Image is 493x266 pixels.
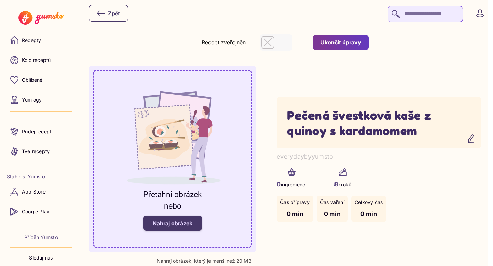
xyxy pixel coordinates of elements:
p: nebo [164,200,181,212]
p: Yumlogy [22,96,42,103]
span: 0 min [287,210,303,217]
h1: Pečená švestková kaše z quinoy s kardamomem [287,107,471,138]
p: Recepty [22,37,41,44]
li: Stáhni si Yumsto [7,173,75,180]
p: Čas vaření [320,199,344,206]
span: Nahraj obrázek [153,220,192,227]
p: Přetáhni obrázek [143,188,202,200]
a: Tvé recepty [7,143,75,160]
p: App Store [22,188,46,195]
a: Příběh Yumsto [24,234,58,241]
a: Yumlogy [7,92,75,108]
a: Recepty [7,32,75,49]
p: Nahraj obrázek, který je menší než 20 MB. [157,258,253,264]
span: 8 [334,181,338,188]
span: 0 [277,181,281,188]
a: Kolo receptů [7,52,75,68]
a: Přidej recept [7,123,75,140]
label: Recept zveřejněn: [202,39,247,46]
div: Ukončit úpravy [320,39,361,46]
button: Zpět [89,5,128,22]
p: kroků [334,179,351,189]
div: Zpět [97,9,120,17]
p: Kolo receptů [22,57,51,64]
p: Přidej recept [22,128,52,135]
span: 0 min [360,210,377,217]
a: Oblíbené [7,72,75,88]
p: everydaybyyumsto [277,152,481,161]
a: Google Play [7,203,75,220]
p: Sleduj nás [29,254,53,261]
p: Oblíbené [22,77,43,83]
p: Google Play [22,208,49,215]
span: 0 min [324,210,341,217]
p: ingrediencí [277,179,306,189]
button: Ukončit úpravy [313,35,369,50]
p: Celkový čas [355,199,383,206]
a: App Store [7,184,75,200]
p: Tvé recepty [22,148,50,155]
img: Yumsto logo [18,11,63,25]
p: Čas přípravy [280,199,310,206]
